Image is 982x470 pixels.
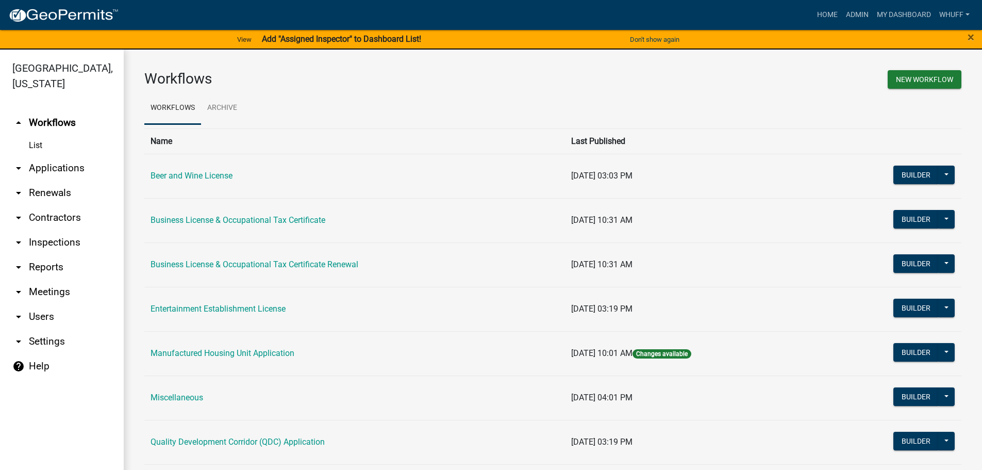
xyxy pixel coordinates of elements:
button: New Workflow [888,70,961,89]
button: Builder [893,254,939,273]
a: whuff [935,5,974,25]
a: Business License & Occupational Tax Certificate [151,215,325,225]
i: arrow_drop_down [12,311,25,323]
i: arrow_drop_down [12,212,25,224]
i: arrow_drop_down [12,162,25,174]
span: [DATE] 10:31 AM [571,260,633,269]
strong: Add "Assigned Inspector" to Dashboard List! [262,34,421,44]
i: arrow_drop_down [12,286,25,298]
button: Builder [893,343,939,362]
i: arrow_drop_up [12,117,25,129]
button: Close [968,31,974,43]
button: Builder [893,432,939,450]
span: Changes available [633,349,691,359]
span: × [968,30,974,44]
span: [DATE] 03:19 PM [571,304,633,314]
span: [DATE] 04:01 PM [571,393,633,402]
span: [DATE] 03:03 PM [571,171,633,181]
span: [DATE] 03:19 PM [571,437,633,447]
a: Archive [201,92,243,125]
button: Builder [893,166,939,184]
h3: Workflows [144,70,545,88]
a: Miscellaneous [151,393,203,402]
i: arrow_drop_down [12,335,25,348]
a: View [233,31,256,48]
button: Builder [893,299,939,317]
span: [DATE] 10:31 AM [571,215,633,225]
a: Home [813,5,842,25]
button: Don't show again [626,31,684,48]
a: Admin [842,5,873,25]
i: arrow_drop_down [12,187,25,199]
a: Workflows [144,92,201,125]
a: Beer and Wine License [151,171,232,181]
th: Last Published [565,128,819,154]
a: Quality Development Corridor (QDC) Application [151,437,325,447]
span: [DATE] 10:01 AM [571,348,633,358]
i: arrow_drop_down [12,236,25,249]
th: Name [144,128,565,154]
a: Manufactured Housing Unit Application [151,348,294,358]
button: Builder [893,387,939,406]
a: Entertainment Establishment License [151,304,286,314]
i: help [12,360,25,372]
i: arrow_drop_down [12,261,25,273]
button: Builder [893,210,939,229]
a: My Dashboard [873,5,935,25]
a: Business License & Occupational Tax Certificate Renewal [151,260,358,269]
